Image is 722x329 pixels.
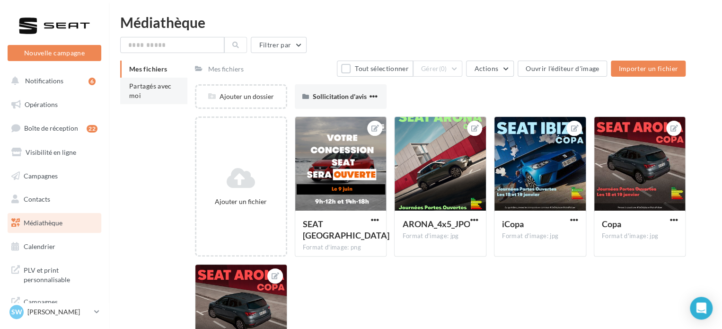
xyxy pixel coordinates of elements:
button: Importer un fichier [611,61,686,77]
a: Contacts [6,189,103,209]
div: Médiathèque [120,15,711,29]
div: Format d'image: jpg [502,232,578,240]
a: Médiathèque [6,213,103,233]
span: Boîte de réception [24,124,78,132]
button: Gérer(0) [413,61,463,77]
div: 22 [87,125,97,133]
span: SW [11,307,22,317]
span: Visibilité en ligne [26,148,76,156]
div: Format d'image: jpg [402,232,478,240]
div: Open Intercom Messenger [690,297,713,320]
span: Opérations [25,100,58,108]
a: Campagnes DataOnDemand [6,292,103,320]
p: [PERSON_NAME] [27,307,90,317]
button: Actions [466,61,513,77]
span: Copa [602,219,621,229]
span: Contacts [24,195,50,203]
span: iCopa [502,219,524,229]
a: Campagnes [6,166,103,186]
div: Ajouter un dossier [196,92,286,101]
span: PLV et print personnalisable [24,264,97,284]
a: Calendrier [6,237,103,257]
span: Campagnes [24,171,58,179]
span: Calendrier [24,242,55,250]
span: Partagés avec moi [129,82,172,99]
button: Ouvrir l'éditeur d'image [518,61,607,77]
div: Format d'image: png [303,243,379,252]
span: Notifications [25,77,63,85]
span: Mes fichiers [129,65,167,73]
button: Nouvelle campagne [8,45,101,61]
div: Format d'image: jpg [602,232,678,240]
div: Ajouter un fichier [200,197,282,206]
button: Filtrer par [251,37,307,53]
a: PLV et print personnalisable [6,260,103,288]
div: Mes fichiers [208,64,244,74]
a: Boîte de réception22 [6,118,103,138]
a: SW [PERSON_NAME] [8,303,101,321]
button: Tout sélectionner [337,61,413,77]
span: SEAT moselle [303,219,389,240]
span: ARONA_4x5_JPO [402,219,470,229]
span: (0) [439,65,447,72]
span: Actions [474,64,498,72]
a: Opérations [6,95,103,115]
button: Notifications 6 [6,71,99,91]
div: 6 [88,78,96,85]
a: Visibilité en ligne [6,142,103,162]
span: Sollicitation d'avis [313,92,367,100]
span: Médiathèque [24,219,62,227]
span: Importer un fichier [618,64,678,72]
span: Campagnes DataOnDemand [24,295,97,316]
